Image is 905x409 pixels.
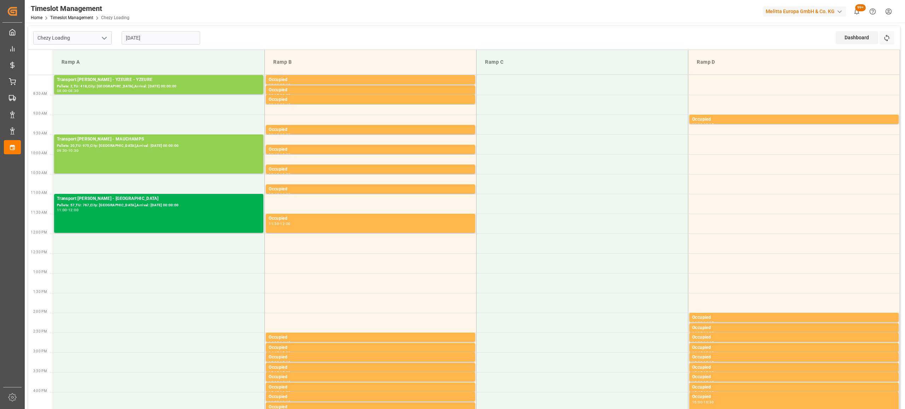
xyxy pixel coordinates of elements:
[702,371,703,374] div: -
[280,193,290,196] div: 11:00
[702,321,703,324] div: -
[31,151,47,155] span: 10:00 AM
[33,92,47,96] span: 8:30 AM
[836,31,878,44] div: Dashboard
[269,222,279,225] div: 11:30
[279,351,280,355] div: -
[57,83,261,90] div: Pallets: 2,TU: 418,City: [GEOGRAPHIC_DATA],Arrival: [DATE] 00:00:00
[33,329,47,333] span: 2:30 PM
[280,222,290,225] div: 12:00
[31,191,47,195] span: 11:00 AM
[269,351,279,355] div: 14:45
[703,341,714,344] div: 14:45
[280,173,290,176] div: 10:30
[31,15,42,20] a: Home
[31,211,47,214] span: 11:30 AM
[692,401,702,404] div: 16:00
[57,208,67,212] div: 11:00
[57,202,261,208] div: Pallets: 57,TU: 767,City: [GEOGRAPHIC_DATA],Arrival: [DATE] 00:00:00
[269,76,472,83] div: Occupied
[692,334,896,341] div: Occupied
[279,94,280,97] div: -
[702,361,703,364] div: -
[703,321,714,324] div: 14:15
[692,384,896,391] div: Occupied
[279,133,280,137] div: -
[763,6,846,17] div: Melitta Europa GmbH & Co. KG
[269,381,279,384] div: 15:30
[33,349,47,353] span: 3:00 PM
[269,103,279,106] div: 08:30
[57,76,261,83] div: Transport [PERSON_NAME] - YZEURE - YZEURE
[692,341,702,344] div: 14:30
[692,371,702,374] div: 15:15
[57,143,261,149] div: Pallets: 20,TU: 975,City: [GEOGRAPHIC_DATA],Arrival: [DATE] 00:00:00
[692,332,702,335] div: 14:15
[68,89,78,92] div: 08:30
[849,4,865,19] button: show 100 new notifications
[279,341,280,344] div: -
[269,391,279,394] div: 15:45
[31,3,129,14] div: Timeslot Management
[280,153,290,156] div: 10:00
[269,374,472,381] div: Occupied
[269,334,472,341] div: Occupied
[703,381,714,384] div: 15:45
[702,351,703,355] div: -
[692,321,702,324] div: 14:00
[33,31,112,45] input: Type to search/select
[269,87,472,94] div: Occupied
[269,193,279,196] div: 10:45
[280,341,290,344] div: 14:45
[269,401,279,404] div: 16:00
[33,270,47,274] span: 1:00 PM
[269,371,279,374] div: 15:15
[269,364,472,371] div: Occupied
[57,149,67,152] div: 09:30
[280,361,290,364] div: 15:15
[31,250,47,254] span: 12:30 PM
[269,96,472,103] div: Occupied
[865,4,881,19] button: Help Center
[702,341,703,344] div: -
[67,208,68,212] div: -
[279,222,280,225] div: -
[269,384,472,391] div: Occupied
[855,4,866,11] span: 99+
[692,361,702,364] div: 15:00
[68,208,78,212] div: 12:00
[279,381,280,384] div: -
[279,193,280,196] div: -
[692,314,896,321] div: Occupied
[702,332,703,335] div: -
[692,393,896,401] div: Occupied
[269,83,279,87] div: 08:00
[33,310,47,313] span: 2:00 PM
[280,103,290,106] div: 08:45
[702,123,703,126] div: -
[68,149,78,152] div: 10:30
[122,31,200,45] input: DD-MM-YYYY
[482,56,682,69] div: Ramp C
[31,171,47,175] span: 10:30 AM
[692,324,896,332] div: Occupied
[279,103,280,106] div: -
[280,401,290,404] div: 16:15
[763,5,849,18] button: Melitta Europa GmbH & Co. KG
[269,166,472,173] div: Occupied
[279,371,280,374] div: -
[57,136,261,143] div: Transport [PERSON_NAME] - MAUCHAMPS
[269,361,279,364] div: 15:00
[33,111,47,115] span: 9:00 AM
[279,361,280,364] div: -
[269,146,472,153] div: Occupied
[280,391,290,394] div: 16:00
[269,94,279,97] div: 08:15
[702,381,703,384] div: -
[279,173,280,176] div: -
[280,94,290,97] div: 08:30
[31,230,47,234] span: 12:00 PM
[269,344,472,351] div: Occupied
[57,195,261,202] div: Transport [PERSON_NAME] - [GEOGRAPHIC_DATA]
[280,381,290,384] div: 15:45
